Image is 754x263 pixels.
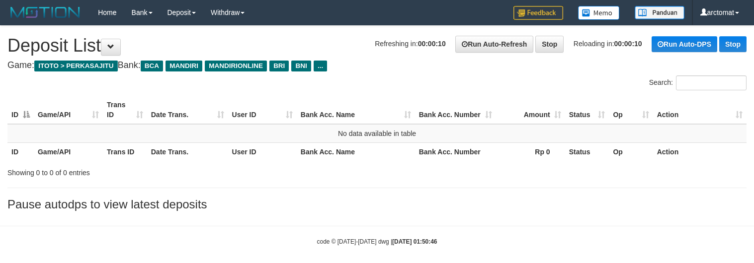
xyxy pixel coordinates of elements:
span: BCA [141,61,163,71]
div: Showing 0 to 0 of 0 entries [7,164,307,178]
span: ITOTO > PERKASAJITU [34,61,118,71]
th: Bank Acc. Number [415,142,496,161]
span: MANDIRI [166,61,202,71]
span: ... [314,61,327,71]
strong: [DATE] 01:50:46 [392,238,437,245]
th: User ID: activate to sort column ascending [228,96,297,124]
strong: 00:00:10 [418,40,446,48]
th: Date Trans. [147,142,228,161]
small: code © [DATE]-[DATE] dwg | [317,238,437,245]
th: ID [7,142,34,161]
th: Status: activate to sort column ascending [565,96,609,124]
span: BNI [291,61,311,71]
th: Game/API [34,142,103,161]
td: No data available in table [7,124,747,143]
th: ID: activate to sort column descending [7,96,34,124]
th: Trans ID [103,142,147,161]
strong: 00:00:10 [614,40,642,48]
h4: Game: Bank: [7,61,747,70]
img: MOTION_logo.png [7,5,83,20]
img: Feedback.jpg [513,6,563,20]
th: Op: activate to sort column ascending [609,96,653,124]
th: Game/API: activate to sort column ascending [34,96,103,124]
a: Run Auto-Refresh [455,36,533,53]
th: Rp 0 [496,142,565,161]
span: MANDIRIONLINE [205,61,267,71]
span: Reloading in: [574,40,642,48]
a: Stop [719,36,747,52]
a: Run Auto-DPS [652,36,717,52]
th: Op [609,142,653,161]
th: Action: activate to sort column ascending [653,96,747,124]
th: Action [653,142,747,161]
th: Bank Acc. Number: activate to sort column ascending [415,96,496,124]
h3: Pause autodps to view latest deposits [7,198,747,211]
th: Date Trans.: activate to sort column ascending [147,96,228,124]
th: Bank Acc. Name [297,142,415,161]
th: User ID [228,142,297,161]
th: Status [565,142,609,161]
label: Search: [649,75,747,90]
a: Stop [535,36,564,53]
th: Amount: activate to sort column ascending [496,96,565,124]
th: Bank Acc. Name: activate to sort column ascending [297,96,415,124]
img: panduan.png [635,6,684,19]
span: Refreshing in: [375,40,445,48]
h1: Deposit List [7,36,747,56]
input: Search: [676,75,747,90]
th: Trans ID: activate to sort column ascending [103,96,147,124]
img: Button%20Memo.svg [578,6,620,20]
span: BRI [269,61,289,71]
